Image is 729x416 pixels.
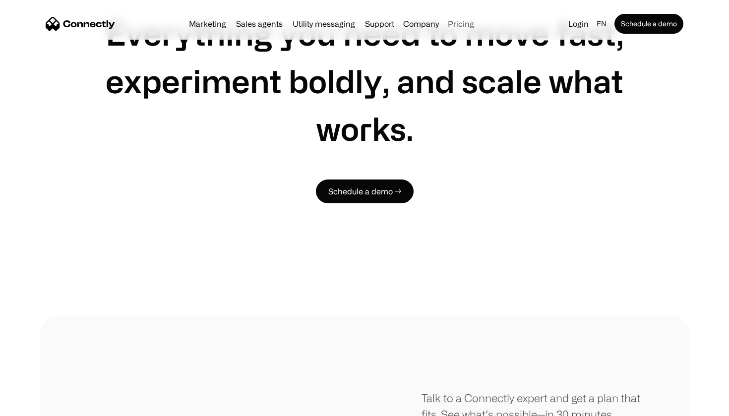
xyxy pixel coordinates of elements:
[79,9,650,152] h1: Everything you need to move fast, experiment boldly, and scale what works.
[564,17,593,31] a: Login
[232,20,287,28] a: Sales agents
[403,17,439,31] div: Company
[46,16,115,31] a: home
[10,398,60,413] aside: Language selected: English
[597,17,607,31] div: en
[400,17,442,31] div: Company
[444,20,478,28] a: Pricing
[614,14,683,34] a: Schedule a demo
[289,20,359,28] a: Utility messaging
[20,399,60,413] ul: Language list
[316,179,414,203] a: Schedule a demo →
[185,20,230,28] a: Marketing
[593,17,612,31] div: en
[361,20,398,28] a: Support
